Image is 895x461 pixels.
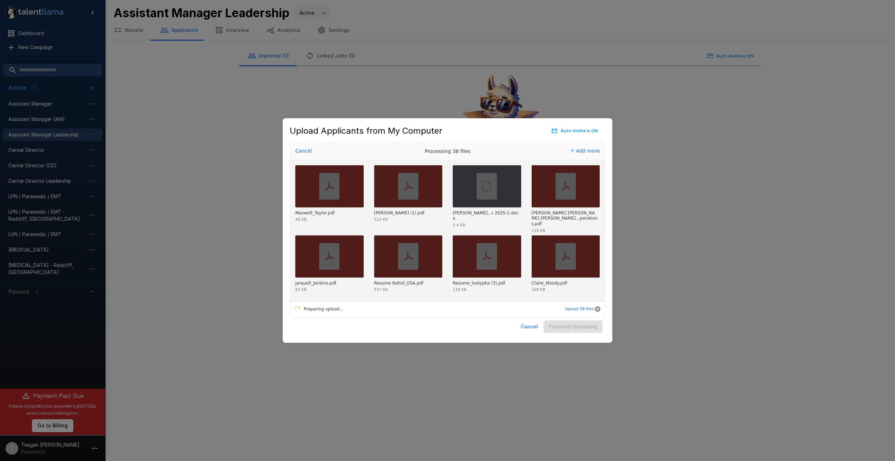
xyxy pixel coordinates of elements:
[290,142,605,318] div: Uppy Dashboard
[532,281,567,286] div: Claire_Moody.pdf
[532,229,545,233] div: 118 KB
[374,288,388,292] div: 537 KB
[295,218,307,221] div: 46 KB
[295,211,335,216] div: Maxwell_Taylor.pdf
[295,281,336,286] div: Jarquell_Jenkins.pdf
[295,288,307,292] div: 65 KB
[453,223,465,227] div: 5.4 KB
[293,146,314,156] button: Cancel
[532,211,598,227] div: Anne Marie Anabeza - Resume - Operations.pdf
[565,302,594,316] button: Upload 38 files
[453,288,466,292] div: 139 KB
[395,142,500,160] div: Processing 38 files
[374,211,425,216] div: Christine-Bradford (1).pdf
[453,281,505,286] div: Resume_lvotypka (3).pdf
[290,125,442,136] h5: Upload Applicants from My Computer
[576,148,600,154] span: Add more
[518,320,541,333] button: Cancel
[595,306,600,312] button: Cancel
[532,288,545,292] div: 108 KB
[374,281,424,286] div: Resume Nahid_USA.pdf
[374,218,388,221] div: 112 KB
[568,146,603,156] button: Add more files
[290,301,344,317] div: Preparing upload...
[453,211,519,221] div: michael-walker-manager 2025-1.docx
[550,125,600,136] button: Auto-Invite is ON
